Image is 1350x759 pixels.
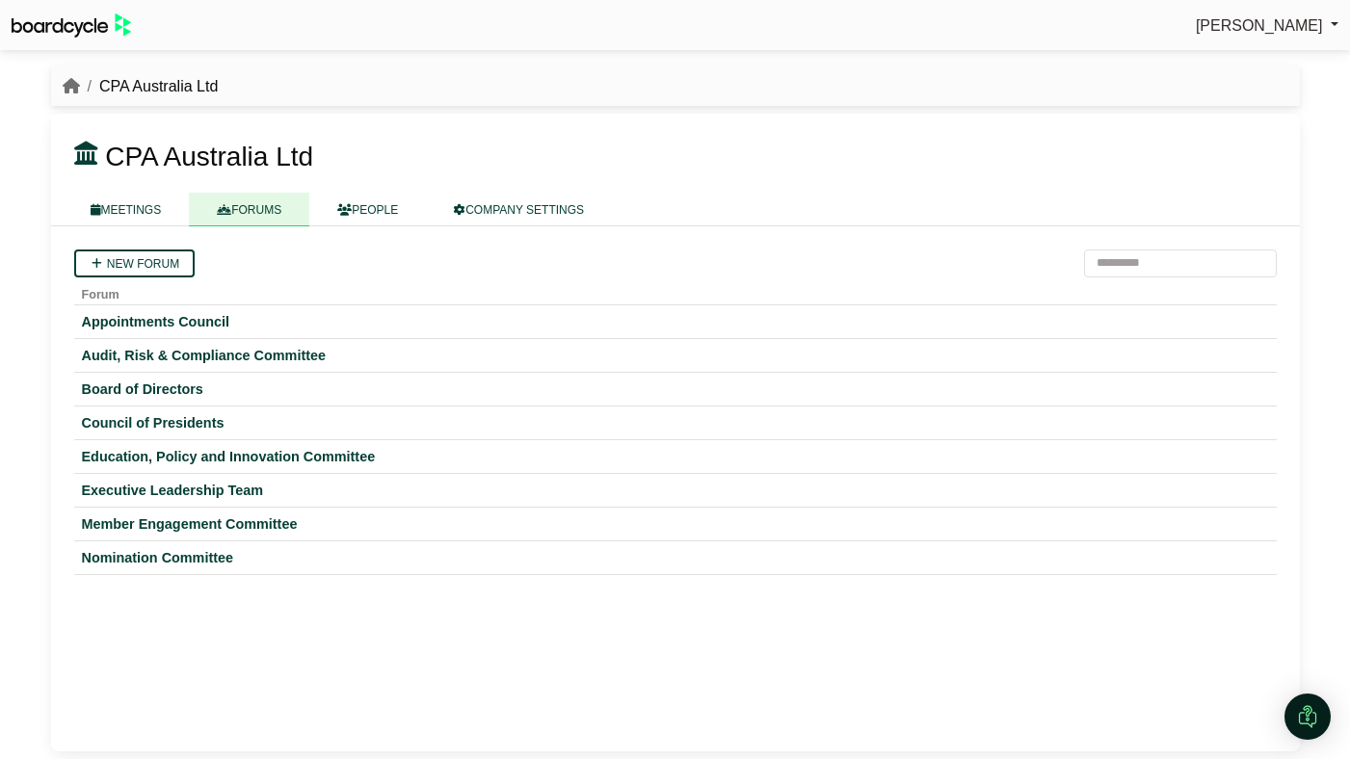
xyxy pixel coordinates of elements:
[1284,694,1331,740] div: Open Intercom Messenger
[82,448,1269,465] a: Education, Policy and Innovation Committee
[12,13,131,38] img: BoardcycleBlackGreen-aaafeed430059cb809a45853b8cf6d952af9d84e6e89e1f1685b34bfd5cb7d64.svg
[82,549,1269,566] a: Nomination Committee
[82,482,1269,499] a: Executive Leadership Team
[63,193,190,226] a: MEETINGS
[74,249,196,277] a: New forum
[82,515,1269,533] a: Member Engagement Committee
[82,414,1269,432] a: Council of Presidents
[63,74,219,99] nav: breadcrumb
[1196,17,1323,34] span: [PERSON_NAME]
[309,193,426,226] a: PEOPLE
[189,193,309,226] a: FORUMS
[80,74,219,99] li: CPA Australia Ltd
[74,277,1277,305] th: Forum
[82,347,1269,364] a: Audit, Risk & Compliance Committee
[426,193,612,226] a: COMPANY SETTINGS
[82,380,1269,398] a: Board of Directors
[82,313,1269,330] a: Appointments Council
[1196,13,1338,39] a: [PERSON_NAME]
[105,142,313,171] span: CPA Australia Ltd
